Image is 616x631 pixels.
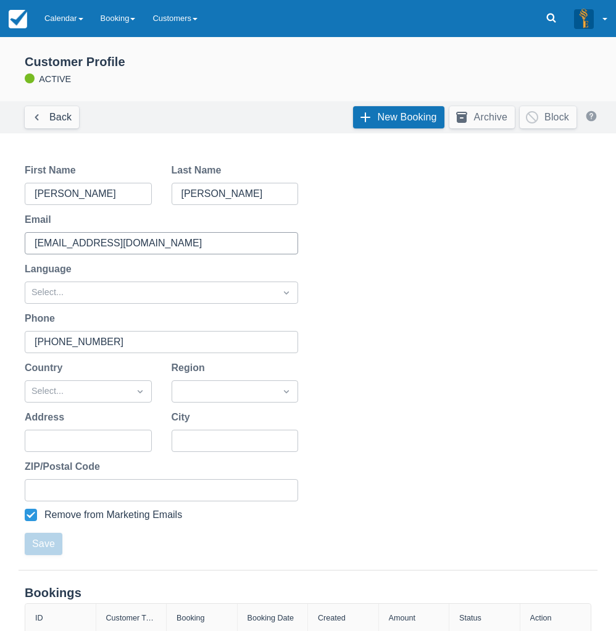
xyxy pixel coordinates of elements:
[25,410,69,425] label: Address
[574,9,594,28] img: A3
[25,361,67,375] label: Country
[134,385,146,398] span: Dropdown icon
[25,54,606,70] div: Customer Profile
[459,614,481,622] div: Status
[172,361,210,375] label: Region
[280,286,293,299] span: Dropdown icon
[25,262,77,277] label: Language
[31,286,269,299] div: Select...
[389,614,415,622] div: Amount
[25,212,56,227] label: Email
[530,614,552,622] div: Action
[44,509,182,521] div: Remove from Marketing Emails
[35,614,43,622] div: ID
[25,459,105,474] label: ZIP/Postal Code
[449,106,515,128] button: Archive
[25,311,60,326] label: Phone
[520,106,576,128] button: Block
[25,106,79,128] a: Back
[318,614,346,622] div: Created
[25,585,591,601] div: Bookings
[353,106,444,128] a: New Booking
[106,614,157,622] div: Customer Type
[9,10,27,28] img: checkfront-main-nav-mini-logo.png
[248,614,294,622] div: Booking Date
[280,385,293,398] span: Dropdown icon
[172,410,195,425] label: City
[172,163,227,178] label: Last Name
[25,163,81,178] label: First Name
[177,614,205,622] div: Booking
[10,54,606,86] div: ACTIVE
